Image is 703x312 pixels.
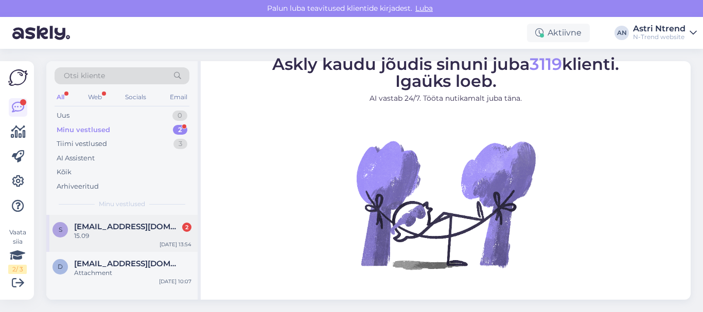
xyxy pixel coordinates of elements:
div: Vaata siia [8,228,27,274]
span: Luba [412,4,436,13]
div: Web [86,90,104,104]
div: AI Assistent [57,153,95,163]
span: d [58,263,63,270]
div: 0 [172,111,187,121]
div: 2 [182,223,191,232]
div: Tiimi vestlused [57,139,107,149]
div: Uus [57,111,69,121]
div: Email [168,90,189,104]
span: Otsi kliente [64,70,105,81]
div: Minu vestlused [57,125,110,135]
a: Astri NtrendN-Trend website [633,25,697,41]
div: Aktiivne [527,24,590,42]
div: Kõik [57,167,72,177]
span: Askly kaudu jõudis sinuni juba klienti. Igaüks loeb. [272,54,619,91]
div: All [55,90,66,104]
span: Minu vestlused [99,199,145,209]
span: s [59,226,62,233]
span: diana0221@gmail.com [74,259,181,268]
div: 2 [173,125,187,135]
div: 3 [173,139,187,149]
img: Askly Logo [8,69,28,86]
img: No Chat active [353,112,538,297]
span: svyatikdasha@gmail.com [74,222,181,231]
span: 3119 [530,54,562,74]
div: [DATE] 13:54 [160,241,191,248]
div: [DATE] 10:07 [159,278,191,285]
div: 2 / 3 [8,265,27,274]
div: AN [614,26,629,40]
div: N-Trend website [633,33,686,41]
div: 15.09 [74,231,191,241]
div: Astri Ntrend [633,25,686,33]
div: Socials [123,90,148,104]
div: Arhiveeritud [57,181,99,192]
div: Attachment [74,268,191,278]
p: AI vastab 24/7. Tööta nutikamalt juba täna. [272,93,619,104]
